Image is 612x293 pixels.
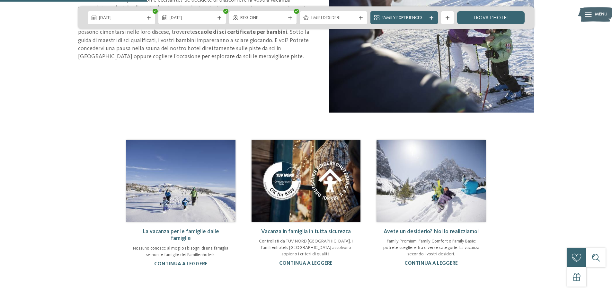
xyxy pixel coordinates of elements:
[133,245,229,258] p: Nessuno conosce al meglio i bisogni di una famiglia se non le famiglie dei Familienhotels.
[311,15,356,21] span: I miei desideri
[154,261,208,267] a: continua a leggere
[279,261,333,266] a: continua a leggere
[126,140,235,222] img: Hotel sulle piste da sci per bambini: divertimento senza confini
[252,140,361,222] img: Hotel sulle piste da sci per bambini: divertimento senza confini
[170,15,215,21] span: [DATE]
[258,238,354,257] p: Controllati da TÜV NORD [GEOGRAPHIC_DATA], i Familienhotels [GEOGRAPHIC_DATA] assolvono appieno i...
[261,229,351,234] a: Vacanza in famiglia in tutta sicurezza
[404,261,458,266] a: continua a leggere
[382,15,427,21] span: Family Experiences
[383,238,479,257] p: Family Premium, Family Comfort o Family Basic: potrete scegliere tra diverse categorie. La vacanz...
[143,229,219,242] a: La vacanza per le famiglie dalle famiglie
[457,11,525,24] a: trova l’hotel
[377,140,486,222] img: Hotel sulle piste da sci per bambini: divertimento senza confini
[195,29,287,35] strong: scuole di sci certificate per bambini
[384,229,479,234] a: Avete un desiderio? Noi lo realizziamo!
[240,15,285,21] span: Regione
[99,15,144,21] span: [DATE]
